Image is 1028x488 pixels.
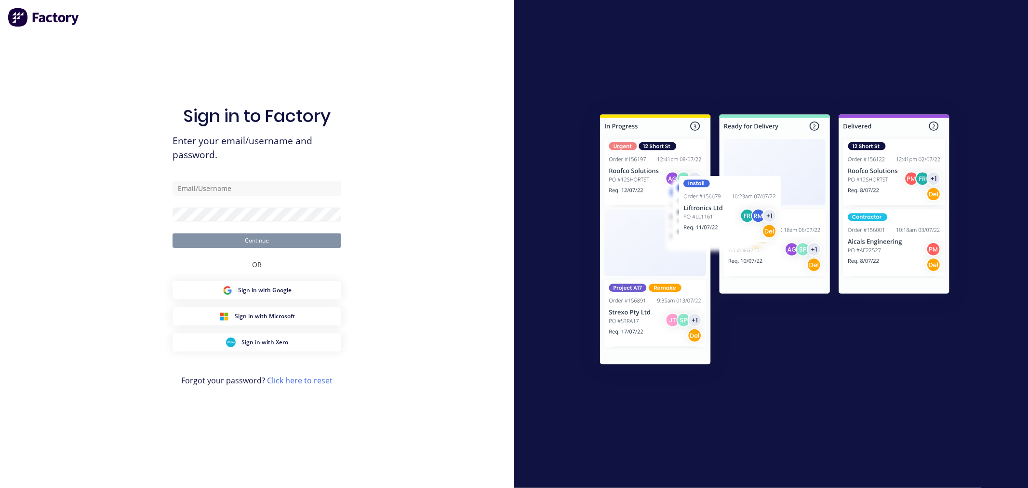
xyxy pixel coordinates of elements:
div: OR [252,248,262,281]
button: Google Sign inSign in with Google [173,281,341,299]
img: Sign in [579,95,971,387]
input: Email/Username [173,181,341,196]
img: Xero Sign in [226,338,236,347]
button: Continue [173,233,341,248]
img: Google Sign in [223,285,232,295]
button: Xero Sign inSign in with Xero [173,333,341,352]
img: Microsoft Sign in [219,312,229,321]
span: Sign in with Xero [241,338,288,347]
span: Enter your email/username and password. [173,134,341,162]
span: Sign in with Microsoft [235,312,295,321]
span: Forgot your password? [181,375,333,386]
img: Factory [8,8,80,27]
span: Sign in with Google [238,286,292,295]
h1: Sign in to Factory [183,106,331,126]
button: Microsoft Sign inSign in with Microsoft [173,307,341,325]
a: Click here to reset [267,375,333,386]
